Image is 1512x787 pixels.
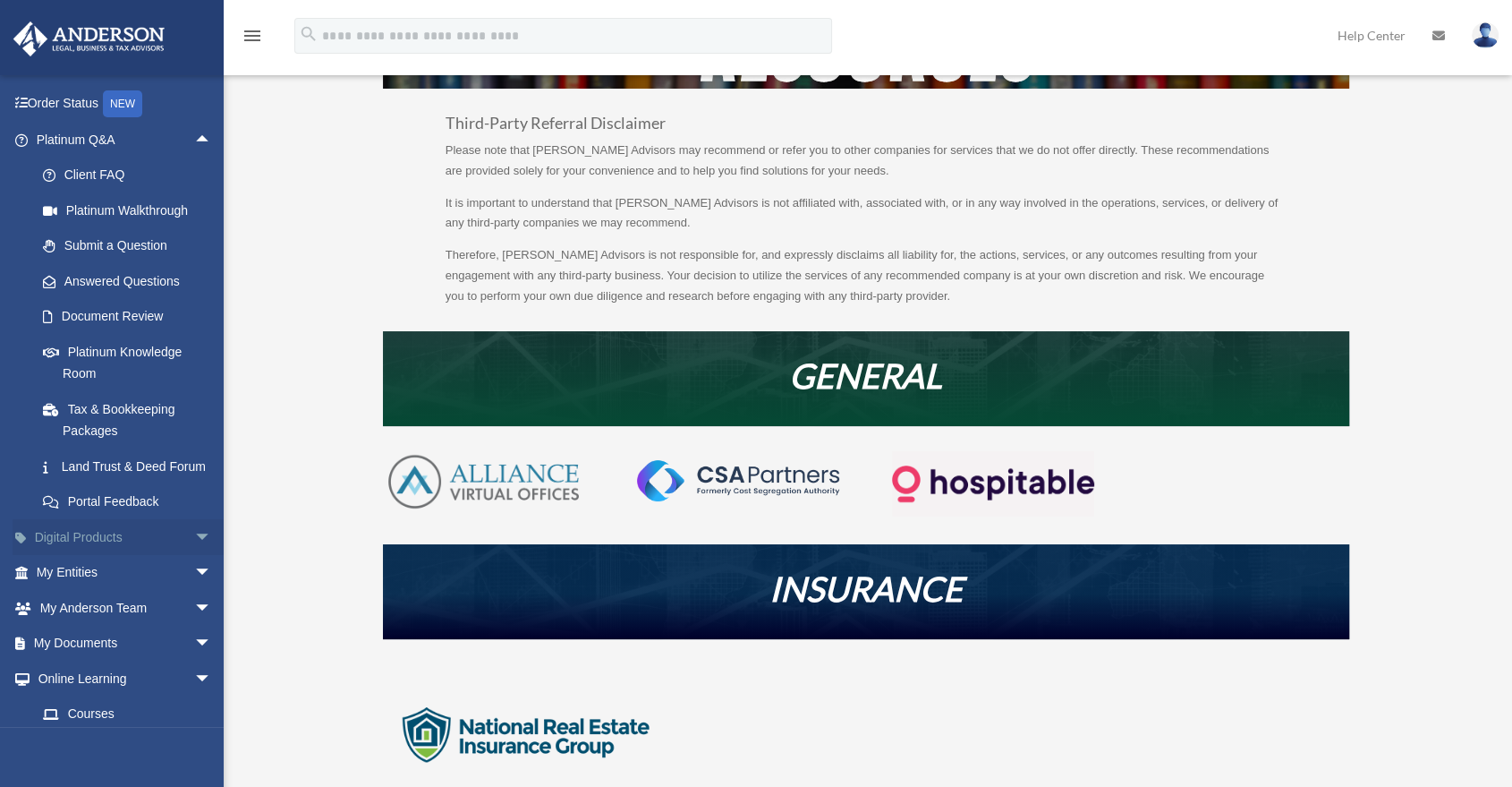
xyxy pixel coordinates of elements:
[13,590,239,626] a: My Anderson Teamarrow_drop_down
[242,25,263,47] i: menu
[13,626,239,662] a: My Documentsarrow_drop_down
[383,451,584,512] img: AVO-logo-1-color
[446,193,1287,246] p: It is important to understand that [PERSON_NAME] Advisors is not affiliated with, associated with...
[13,519,239,555] a: Digital Productsarrow_drop_down
[194,590,230,627] span: arrow_drop_down
[194,122,230,158] span: arrow_drop_up
[892,451,1093,517] img: Logo-transparent-dark
[25,192,239,228] a: Platinum Walkthrough
[242,31,263,47] a: menu
[103,90,142,117] div: NEW
[13,86,239,123] a: Order StatusNEW
[446,245,1287,306] p: Therefore, [PERSON_NAME] Advisors is not responsible for, and expressly disclaims all liability f...
[25,391,239,449] a: Tax & Bookkeeping Packages
[637,460,838,501] img: CSA-partners-Formerly-Cost-Segregation-Authority
[25,449,239,484] a: Land Trust & Deed Forum
[446,141,1287,193] p: Please note that [PERSON_NAME] Advisors may recommend or refer you to other companies for service...
[1472,22,1499,48] img: User Pic
[194,661,230,697] span: arrow_drop_down
[25,484,239,520] a: Portal Feedback
[13,661,239,697] a: Online Learningarrow_drop_down
[25,697,239,732] a: Courses
[8,21,170,56] img: Anderson Advisors Platinum Portal
[299,24,319,44] i: search
[446,115,1287,141] h3: Third-Party Referral Disclaimer
[769,568,963,609] em: INSURANCE
[25,158,239,193] a: Client FAQ
[194,555,230,592] span: arrow_drop_down
[25,299,239,335] a: Document Review
[25,263,239,299] a: Answered Questions
[194,519,230,556] span: arrow_drop_down
[194,626,230,663] span: arrow_drop_down
[25,228,239,264] a: Submit a Question
[789,355,942,396] em: GENERAL
[13,555,239,591] a: My Entitiesarrow_drop_down
[13,122,239,158] a: Platinum Q&Aarrow_drop_up
[25,334,239,391] a: Platinum Knowledge Room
